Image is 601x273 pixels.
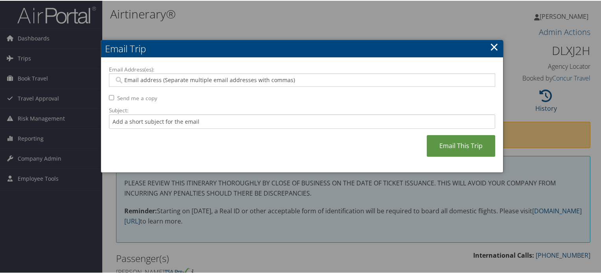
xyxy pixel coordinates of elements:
a: × [490,38,499,54]
a: Email This Trip [427,134,495,156]
label: Subject: [109,106,495,114]
input: Email address (Separate multiple email addresses with commas) [114,75,490,83]
input: Add a short subject for the email [109,114,495,128]
label: Email Address(es): [109,65,495,73]
h2: Email Trip [101,39,503,57]
label: Send me a copy [117,93,157,101]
